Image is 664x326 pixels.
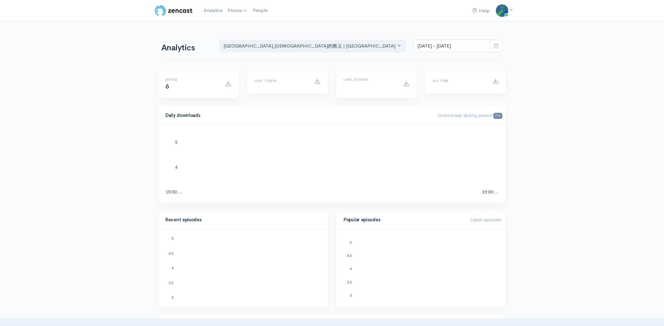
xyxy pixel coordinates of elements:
[165,113,430,118] h4: Daily downloads
[496,4,508,17] img: ...
[254,79,307,83] h6: Last 7 days
[350,240,352,244] text: 5
[172,266,174,270] text: 4
[219,40,406,53] button: 福音中国桥, 教会的教义 | 中国桥 | Chu...
[169,281,174,285] text: 3.5
[175,165,178,170] text: 4
[165,78,218,81] h6: [DATE]
[347,254,352,258] text: 4.5
[154,4,194,17] img: ZenCast Logo
[350,293,352,297] text: 3
[344,78,396,81] h6: Last 30 days
[438,112,502,118] span: Downloads during period:
[493,113,502,119] span: 214
[172,237,174,240] text: 5
[201,4,225,17] a: Analytics
[344,237,499,299] svg: A chart.
[161,43,212,53] h1: Analytics
[482,189,499,194] text: 19:00:…
[470,4,492,18] a: Help
[165,133,499,195] svg: A chart.
[225,4,250,18] a: Shows
[344,217,463,223] h4: Popular episodes
[169,251,174,255] text: 4.5
[165,237,320,299] svg: A chart.
[347,280,352,284] text: 3.5
[350,267,352,271] text: 4
[166,189,182,194] text: 19:00:…
[175,140,178,145] text: 5
[470,217,502,223] span: Latest episode:
[224,43,396,50] div: [GEOGRAPHIC_DATA] , [DEMOGRAPHIC_DATA]的教义 | [GEOGRAPHIC_DATA] | Chu...
[413,40,490,53] input: analytics date range selector
[433,79,485,83] h6: All time
[165,217,317,223] h4: Recent episodes
[172,296,174,299] text: 3
[250,4,270,17] a: People
[165,83,169,90] span: 6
